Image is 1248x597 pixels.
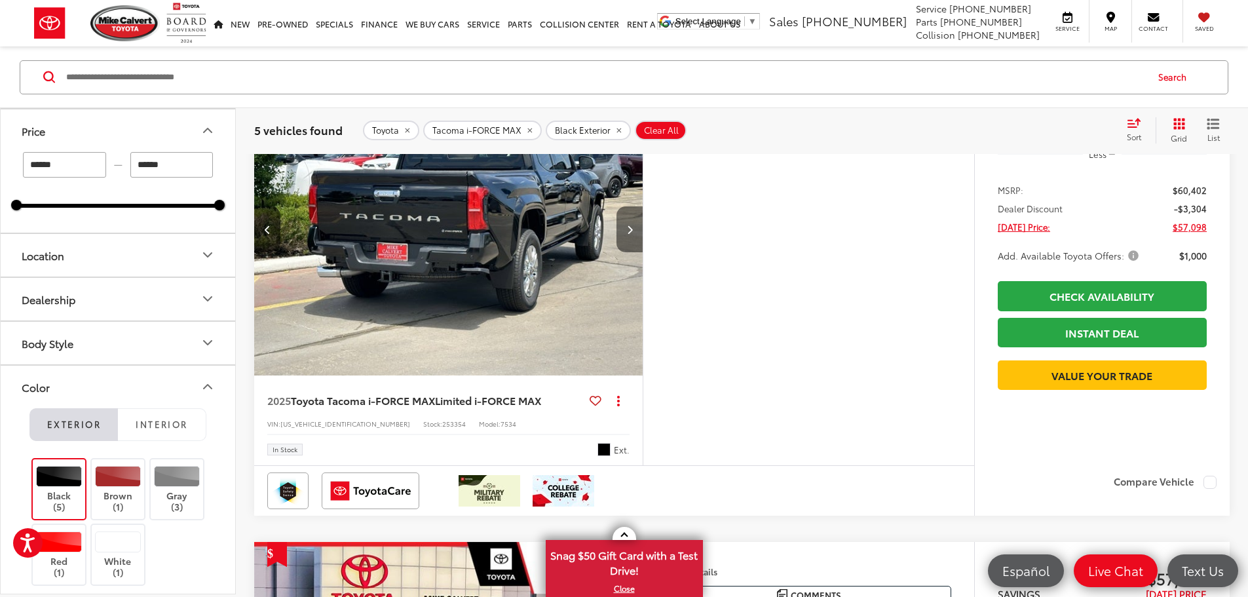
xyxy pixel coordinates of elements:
[501,419,516,429] span: 7534
[635,120,687,140] button: Clear All
[90,5,160,41] img: Mike Calvert Toyota
[998,202,1063,215] span: Dealer Discount
[23,151,106,177] input: minimum Buy price
[744,16,745,26] span: ​
[533,475,594,507] img: /static/brand-toyota/National_Assets/toyota-college-grad.jpeg?height=48
[136,417,187,429] span: Interior
[423,120,542,140] button: remove Tacoma%20i-FORCE%20MAX
[996,562,1056,579] span: Español
[1,321,236,364] button: Body StyleBody Style
[1197,117,1230,143] button: List View
[22,336,73,349] div: Body Style
[940,15,1022,28] span: [PHONE_NUMBER]
[479,419,501,429] span: Model:
[916,28,955,41] span: Collision
[1053,24,1082,33] span: Service
[998,360,1207,390] a: Value Your Trade
[363,120,419,140] button: remove Toyota
[617,395,620,406] span: dropdown dots
[1167,554,1238,587] a: Text Us
[65,61,1146,92] input: Search by Make, Model, or Keyword
[1174,202,1207,215] span: -$3,304
[267,393,584,408] a: 2025Toyota Tacoma i-FORCE MAXLimited i-FORCE MAX
[200,379,216,395] div: Color
[1,233,236,276] button: LocationLocation
[1,109,236,151] button: PricePrice
[998,281,1207,311] a: Check Availability
[1083,142,1122,166] button: Less
[372,125,399,135] span: Toyota
[597,443,611,456] span: Black
[254,206,280,252] button: Previous image
[666,567,951,576] h4: More Details
[1146,60,1205,93] button: Search
[92,531,145,578] label: White (1)
[1173,220,1207,233] span: $57,098
[547,541,702,581] span: Snag $50 Gift Card with a Test Drive!
[998,249,1143,262] button: Add. Available Toyota Offers:
[1171,132,1187,143] span: Grid
[1207,131,1220,142] span: List
[607,389,630,412] button: Actions
[555,125,611,135] span: Black Exterior
[949,2,1031,15] span: [PHONE_NUMBER]
[254,121,343,137] span: 5 vehicles found
[291,393,435,408] span: Toyota Tacoma i-FORCE MAX
[1089,148,1106,160] span: Less
[273,446,297,453] span: In Stock
[1096,24,1125,33] span: Map
[151,466,204,512] label: Gray (3)
[998,183,1023,197] span: MSRP:
[200,123,216,138] div: Price
[280,419,410,429] span: [US_VEHICLE_IDENTIFICATION_NUMBER]
[200,247,216,263] div: Location
[616,206,643,252] button: Next image
[1190,24,1219,33] span: Saved
[998,249,1141,262] span: Add. Available Toyota Offers:
[267,419,280,429] span: VIN:
[110,159,126,170] span: —
[270,475,306,507] img: Toyota Safety Sense Mike Calvert Toyota Houston TX
[916,15,937,28] span: Parts
[252,84,643,376] div: 2025 Toyota Tacoma i-FORCE MAX Limited i-FORCE MAX 4
[958,28,1040,41] span: [PHONE_NUMBER]
[432,125,521,135] span: Tacoma i-FORCE MAX
[998,318,1207,347] a: Instant Deal
[22,124,45,136] div: Price
[22,292,75,305] div: Dealership
[435,393,541,408] span: Limited i-FORCE MAX
[1179,249,1207,262] span: $1,000
[916,2,947,15] span: Service
[644,125,679,135] span: Clear All
[324,475,417,507] img: ToyotaCare Mike Calvert Toyota Houston TX
[802,12,907,29] span: [PHONE_NUMBER]
[1120,117,1156,143] button: Select sort value
[92,466,145,512] label: Brown (1)
[22,248,64,261] div: Location
[200,335,216,351] div: Body Style
[442,419,466,429] span: 253354
[252,84,643,376] a: 2025 Toyota Tacoma Limited 4WD Double Cab 5-ft bed2025 Toyota Tacoma Limited 4WD Double Cab 5-ft ...
[1,277,236,320] button: DealershipDealership
[1139,24,1168,33] span: Contact
[1082,562,1150,579] span: Live Chat
[614,444,630,456] span: Ext.
[200,291,216,307] div: Dealership
[423,419,442,429] span: Stock:
[267,393,291,408] span: 2025
[748,16,757,26] span: ▼
[267,542,287,567] span: Get Price Drop Alert
[1074,554,1158,587] a: Live Chat
[1114,476,1217,489] label: Compare Vehicle
[769,12,799,29] span: Sales
[1175,562,1230,579] span: Text Us
[998,220,1050,233] span: [DATE] Price:
[33,531,86,578] label: Red (1)
[1173,183,1207,197] span: $60,402
[1156,117,1197,143] button: Grid View
[130,151,214,177] input: maximum Buy price
[1,365,236,408] button: ColorColor
[33,466,86,512] label: Black (5)
[988,554,1064,587] a: Español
